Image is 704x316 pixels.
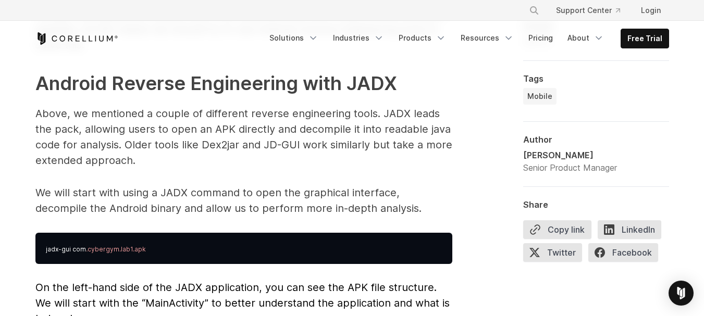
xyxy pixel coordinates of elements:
a: Facebook [588,243,664,266]
span: .cybergym.lab1.apk [86,245,146,253]
a: Twitter [523,243,588,266]
a: Industries [327,29,390,47]
div: Navigation Menu [516,1,669,20]
a: Corellium Home [35,32,118,45]
div: Tags [523,73,669,84]
span: Facebook [588,243,658,262]
div: Senior Product Manager [523,161,617,174]
a: Mobile [523,88,557,105]
a: Solutions [263,29,325,47]
a: Pricing [522,29,559,47]
div: Open Intercom Messenger [669,281,694,306]
a: Products [392,29,452,47]
a: LinkedIn [598,220,668,243]
p: Above, we mentioned a couple of different reverse engineering tools. JADX leads the pack, allowin... [35,106,452,168]
span: Mobile [527,91,552,102]
button: Search [525,1,544,20]
a: Resources [454,29,520,47]
button: Copy link [523,220,591,239]
div: Author [523,134,669,145]
span: Twitter [523,243,582,262]
a: Support Center [548,1,628,20]
span: LinkedIn [598,220,661,239]
div: Share [523,199,669,210]
a: About [561,29,610,47]
a: Login [633,1,669,20]
div: [PERSON_NAME] [523,149,617,161]
strong: Android Reverse Engineering with JADX [35,72,397,95]
p: We will start with using a JADX command to open the graphical interface, decompile the Android bi... [35,185,452,216]
a: Free Trial [621,29,669,48]
span: jadx-gui com [46,245,86,253]
div: Navigation Menu [263,29,669,48]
